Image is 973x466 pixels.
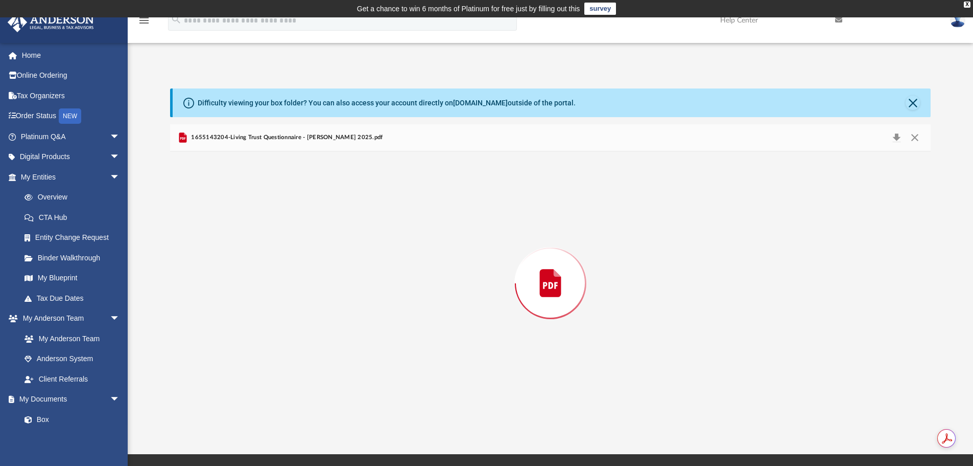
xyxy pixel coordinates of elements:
[14,349,130,369] a: Anderson System
[14,430,130,450] a: Meeting Minutes
[110,126,130,147] span: arrow_drop_down
[7,106,135,127] a: Order StatusNEW
[14,409,125,430] a: Box
[7,45,135,65] a: Home
[189,133,383,142] span: 1655143204-Living Trust Questionnaire - [PERSON_NAME] 2025.pdf
[906,96,920,110] button: Close
[7,167,135,187] a: My Entitiesarrow_drop_down
[7,85,135,106] a: Tax Organizers
[14,207,135,228] a: CTA Hub
[964,2,970,8] div: close
[110,389,130,410] span: arrow_drop_down
[14,369,130,389] a: Client Referrals
[59,108,81,124] div: NEW
[7,126,135,147] a: Platinum Q&Aarrow_drop_down
[14,328,125,349] a: My Anderson Team
[14,268,130,289] a: My Blueprint
[138,14,150,27] i: menu
[7,65,135,86] a: Online Ordering
[14,228,135,248] a: Entity Change Request
[5,12,97,32] img: Anderson Advisors Platinum Portal
[198,98,576,108] div: Difficulty viewing your box folder? You can also access your account directly on outside of the p...
[887,130,906,145] button: Download
[14,248,135,268] a: Binder Walkthrough
[110,147,130,168] span: arrow_drop_down
[584,3,616,15] a: survey
[110,308,130,329] span: arrow_drop_down
[171,14,182,25] i: search
[453,99,508,107] a: [DOMAIN_NAME]
[138,19,150,27] a: menu
[7,147,135,167] a: Digital Productsarrow_drop_down
[14,187,135,208] a: Overview
[7,308,130,329] a: My Anderson Teamarrow_drop_down
[110,167,130,188] span: arrow_drop_down
[14,288,135,308] a: Tax Due Dates
[7,389,130,410] a: My Documentsarrow_drop_down
[357,3,580,15] div: Get a chance to win 6 months of Platinum for free just by filling out this
[906,130,924,145] button: Close
[950,13,965,28] img: User Pic
[170,124,931,415] div: Preview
